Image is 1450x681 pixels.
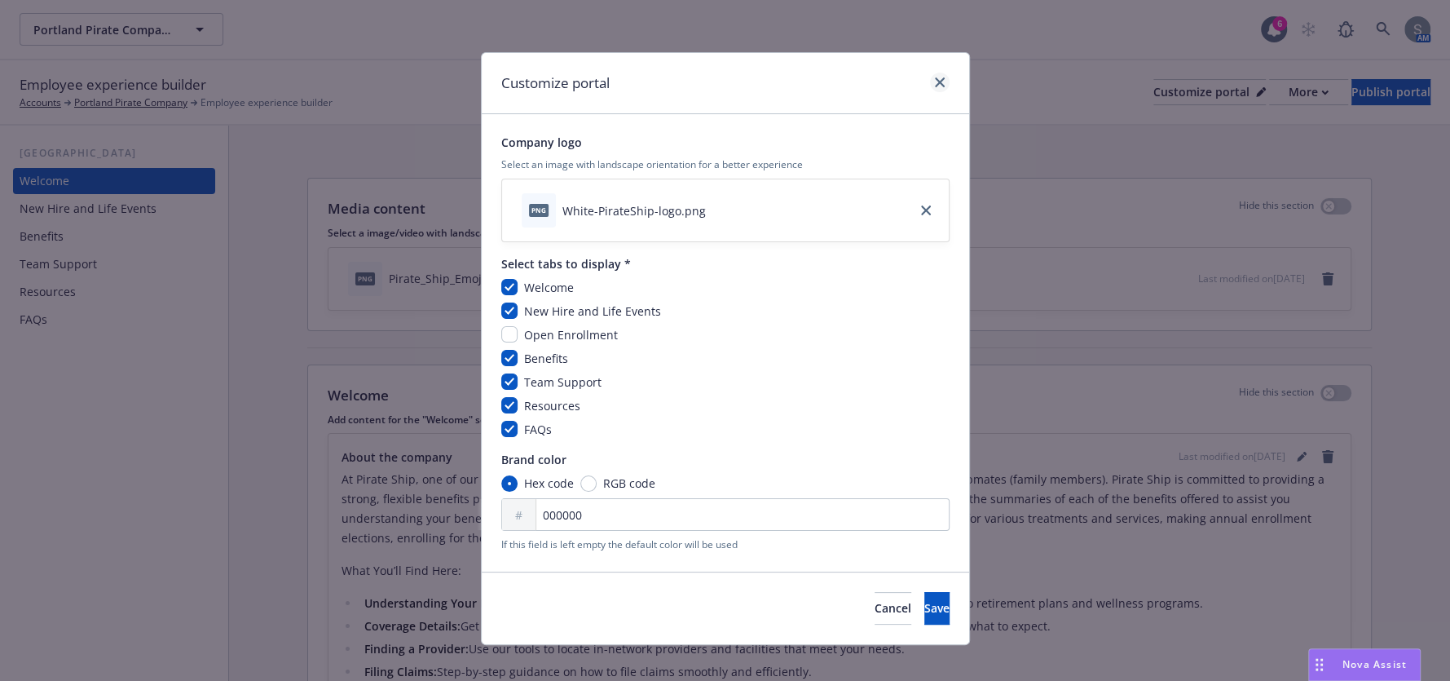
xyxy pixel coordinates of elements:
[924,600,950,616] span: Save
[501,498,950,531] input: FFFFFF
[501,255,950,272] span: Select tabs to display *
[501,134,950,151] span: Company logo
[524,351,568,366] span: Benefits
[501,537,950,552] span: If this field is left empty the default color will be used
[501,73,610,94] h1: Customize portal
[524,422,552,437] span: FAQs
[580,475,597,492] input: RGB code
[515,506,522,524] span: #
[562,202,706,219] div: White-PirateShip-logo.png
[712,202,725,219] button: download file
[501,451,950,468] span: Brand color
[524,280,574,295] span: Welcome
[930,73,950,92] a: close
[875,592,911,625] button: Cancel
[524,303,661,319] span: New Hire and Life Events
[524,374,602,390] span: Team Support
[529,204,549,216] span: png
[924,592,950,625] button: Save
[524,475,574,492] span: Hex code
[501,157,950,172] span: Select an image with landscape orientation for a better experience
[916,201,936,220] a: close
[1342,657,1407,671] span: Nova Assist
[875,600,911,616] span: Cancel
[524,398,580,413] span: Resources
[1308,648,1421,681] button: Nova Assist
[1309,649,1329,680] div: Drag to move
[524,327,618,343] span: Open Enrollment
[501,475,518,492] input: Hex code
[603,475,655,492] span: RGB code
